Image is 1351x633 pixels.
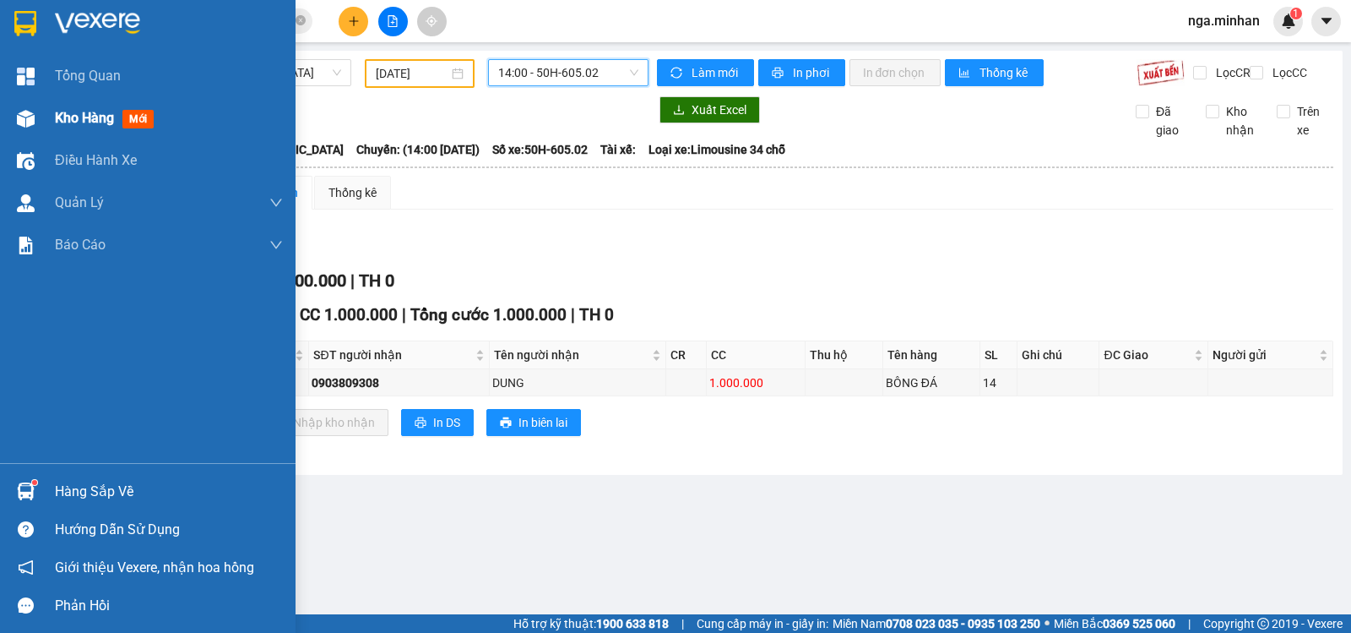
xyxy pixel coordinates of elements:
[886,617,1040,630] strong: 0708 023 035 - 0935 103 250
[579,305,614,325] span: TH 0
[401,409,474,436] button: printerIn DS
[17,68,35,85] img: dashboard-icon
[359,270,394,291] span: TH 0
[833,614,1040,633] span: Miền Nam
[513,614,669,633] span: Hỗ trợ kỹ thuật:
[309,369,490,396] td: 0903809308
[659,96,760,123] button: downloadXuất Excel
[1044,620,1050,627] span: ⚪️
[494,346,648,364] span: Tên người nhận
[980,341,1017,369] th: SL
[1017,341,1099,369] th: Ghi chú
[1219,102,1263,139] span: Kho nhận
[339,7,368,36] button: plus
[983,374,1014,392] div: 14
[490,369,666,396] td: DUNG
[979,63,1030,82] span: Thống kê
[18,598,34,614] span: message
[1209,63,1253,82] span: Lọc CR
[1137,59,1185,86] img: 9k=
[17,483,35,500] img: warehouse-icon
[596,617,669,630] strong: 1900 633 818
[402,305,406,325] span: |
[328,183,377,202] div: Thống kê
[55,593,283,619] div: Phản hồi
[376,64,449,83] input: 11/09/2025
[269,238,283,252] span: down
[55,517,283,543] div: Hướng dẫn sử dụng
[793,63,832,82] span: In phơi
[261,409,388,436] button: downloadNhập kho nhận
[681,614,684,633] span: |
[1319,14,1334,29] span: caret-down
[958,67,973,80] span: bar-chart
[122,110,154,128] span: mới
[32,480,37,485] sup: 1
[296,14,306,30] span: close-circle
[1104,346,1190,364] span: ĐC Giao
[1293,8,1299,19] span: 1
[492,374,663,392] div: DUNG
[1290,102,1334,139] span: Trên xe
[492,140,588,159] span: Số xe: 50H-605.02
[55,234,106,255] span: Báo cáo
[55,557,254,578] span: Giới thiệu Vexere, nhận hoa hồng
[350,270,355,291] span: |
[883,341,980,369] th: Tên hàng
[692,101,746,119] span: Xuất Excel
[498,60,638,85] span: 14:00 - 50H-605.02
[707,341,806,369] th: CC
[1257,618,1269,630] span: copyright
[1311,7,1341,36] button: caret-down
[709,374,802,392] div: 1.000.000
[518,413,567,432] span: In biên lai
[417,7,447,36] button: aim
[1188,614,1191,633] span: |
[356,140,480,159] span: Chuyến: (14:00 [DATE])
[772,67,786,80] span: printer
[433,413,460,432] span: In DS
[378,7,408,36] button: file-add
[1103,617,1175,630] strong: 0369 525 060
[18,521,34,538] span: question-circle
[296,15,306,25] span: close-circle
[18,559,34,576] span: notification
[415,417,426,430] span: printer
[55,65,121,86] span: Tổng Quan
[426,15,437,27] span: aim
[697,614,828,633] span: Cung cấp máy in - giấy in:
[673,104,685,117] span: download
[1266,63,1310,82] span: Lọc CC
[670,67,685,80] span: sync
[55,110,114,126] span: Kho hàng
[269,196,283,210] span: down
[1149,102,1193,139] span: Đã giao
[571,305,575,325] span: |
[1290,8,1302,19] sup: 1
[55,479,283,505] div: Hàng sắp về
[486,409,581,436] button: printerIn biên lai
[312,374,486,392] div: 0903809308
[1281,14,1296,29] img: icon-new-feature
[1054,614,1175,633] span: Miền Bắc
[886,374,977,392] div: BÔNG ĐÁ
[657,59,754,86] button: syncLàm mới
[313,346,472,364] span: SĐT người nhận
[300,305,398,325] span: CC 1.000.000
[14,11,36,36] img: logo-vxr
[1213,346,1316,364] span: Người gửi
[17,152,35,170] img: warehouse-icon
[348,15,360,27] span: plus
[17,194,35,212] img: warehouse-icon
[1175,10,1273,31] span: nga.minhan
[666,341,707,369] th: CR
[410,305,567,325] span: Tổng cước 1.000.000
[600,140,636,159] span: Tài xế:
[17,237,35,254] img: solution-icon
[245,270,346,291] span: CC 1.000.000
[648,140,785,159] span: Loại xe: Limousine 34 chỗ
[849,59,941,86] button: In đơn chọn
[17,110,35,128] img: warehouse-icon
[758,59,845,86] button: printerIn phơi
[806,341,883,369] th: Thu hộ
